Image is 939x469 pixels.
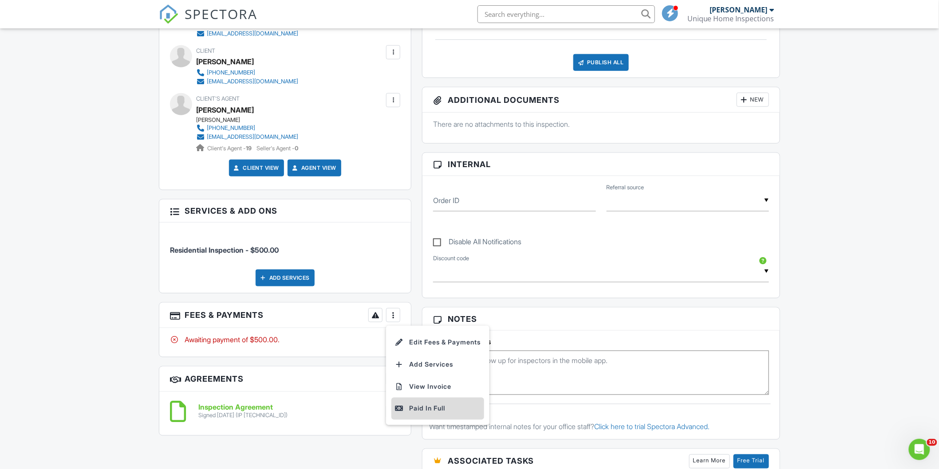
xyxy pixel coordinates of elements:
[433,337,769,346] h5: Inspector Notes
[196,47,215,54] span: Client
[196,29,298,38] a: [EMAIL_ADDRESS][DOMAIN_NAME]
[196,95,240,102] span: Client's Agent
[422,308,780,331] h3: Notes
[207,30,298,37] div: [EMAIL_ADDRESS][DOMAIN_NAME]
[185,4,257,23] span: SPECTORA
[170,335,400,344] div: Awaiting payment of $500.00.
[573,54,629,71] div: Publish All
[433,119,769,129] p: There are no attachments to this inspection.
[909,439,930,460] iframe: Intercom live chat
[429,413,773,422] div: Office Notes
[594,422,710,431] a: Click here to trial Spectora Advanced.
[196,55,254,68] div: [PERSON_NAME]
[422,87,780,113] h3: Additional Documents
[291,164,336,172] a: Agent View
[433,238,521,249] label: Disable All Notifications
[429,422,773,432] p: Want timestamped internal notes for your office staff?
[159,367,411,392] h3: Agreements
[198,404,288,419] a: Inspection Agreement Signed [DATE] (IP [TECHNICAL_ID])
[256,270,315,286] div: Add Services
[734,454,769,469] a: Free Trial
[207,69,255,76] div: [PHONE_NUMBER]
[196,103,254,117] a: [PERSON_NAME]
[207,133,298,141] div: [EMAIL_ADDRESS][DOMAIN_NAME]
[256,145,298,152] span: Seller's Agent -
[422,153,780,176] h3: Internal
[737,93,769,107] div: New
[433,195,459,205] label: Order ID
[689,454,730,469] a: Learn More
[196,133,298,141] a: [EMAIL_ADDRESS][DOMAIN_NAME]
[196,124,298,133] a: [PHONE_NUMBER]
[159,12,257,31] a: SPECTORA
[196,117,305,124] div: [PERSON_NAME]
[687,14,774,23] div: Unique Home Inspections
[159,199,411,223] h3: Services & Add ons
[232,164,279,172] a: Client View
[295,145,298,152] strong: 0
[246,145,252,152] strong: 19
[170,246,279,254] span: Residential Inspection - $500.00
[927,439,937,446] span: 10
[207,78,298,85] div: [EMAIL_ADDRESS][DOMAIN_NAME]
[433,254,469,262] label: Discount code
[207,145,253,152] span: Client's Agent -
[198,412,288,419] div: Signed [DATE] (IP [TECHNICAL_ID])
[170,229,400,262] li: Service: Residential Inspection
[159,303,411,328] h3: Fees & Payments
[159,4,178,24] img: The Best Home Inspection Software - Spectora
[607,184,644,192] label: Referral source
[477,5,655,23] input: Search everything...
[448,455,534,467] span: Associated Tasks
[207,125,255,132] div: [PHONE_NUMBER]
[196,77,298,86] a: [EMAIL_ADDRESS][DOMAIN_NAME]
[196,68,298,77] a: [PHONE_NUMBER]
[710,5,768,14] div: [PERSON_NAME]
[198,404,288,412] h6: Inspection Agreement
